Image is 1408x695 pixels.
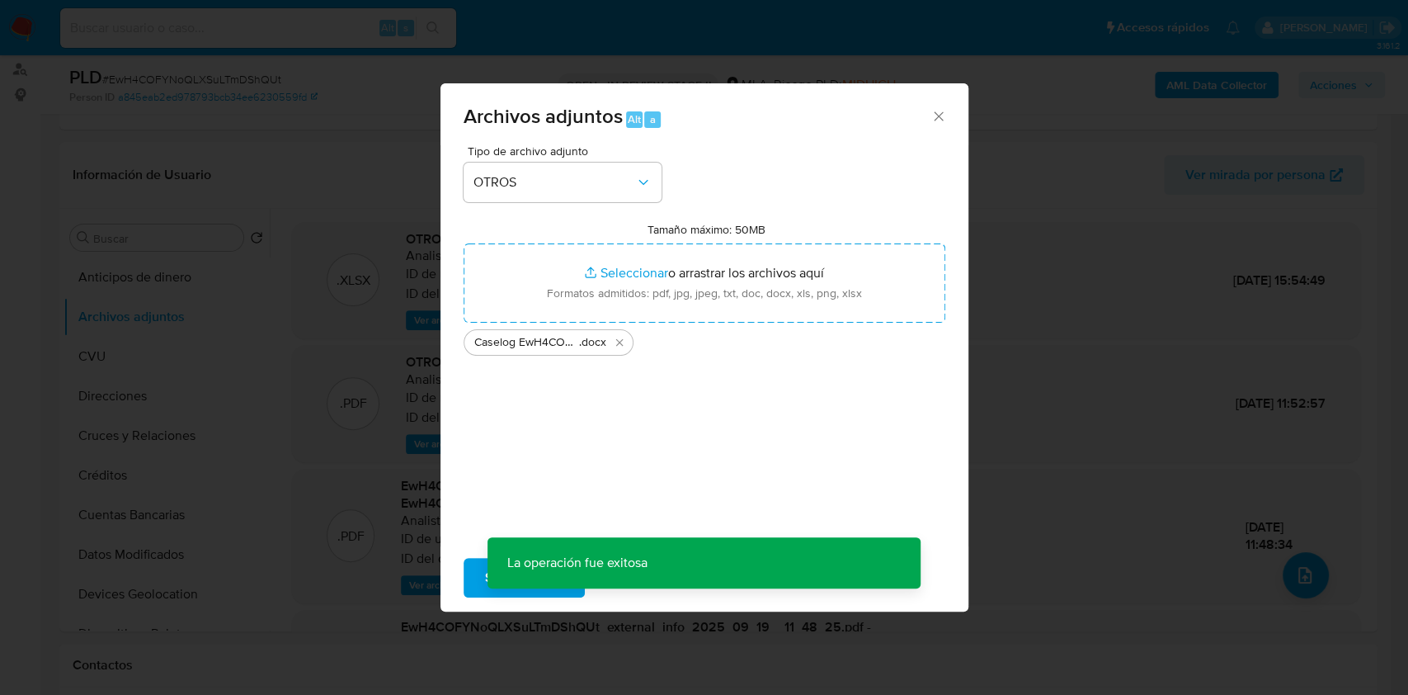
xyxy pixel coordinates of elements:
[464,558,585,598] button: Subir archivo
[647,222,765,237] label: Tamaño máximo: 50MB
[930,108,945,123] button: Cerrar
[628,111,641,127] span: Alt
[474,334,579,351] span: Caselog EwH4COFYNoQLXSuLTmDShQUt_2025_09_19_10_52_34
[464,163,662,202] button: OTROS
[485,560,563,596] span: Subir archivo
[613,560,666,596] span: Cancelar
[468,145,666,157] span: Tipo de archivo adjunto
[487,537,667,589] p: La operación fue exitosa
[464,102,623,130] span: Archivos adjuntos
[579,334,606,351] span: .docx
[464,323,945,356] ul: Archivos seleccionados
[650,111,656,127] span: a
[610,333,629,352] button: Eliminar Caselog EwH4COFYNoQLXSuLTmDShQUt_2025_09_19_10_52_34.docx
[473,174,635,191] span: OTROS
